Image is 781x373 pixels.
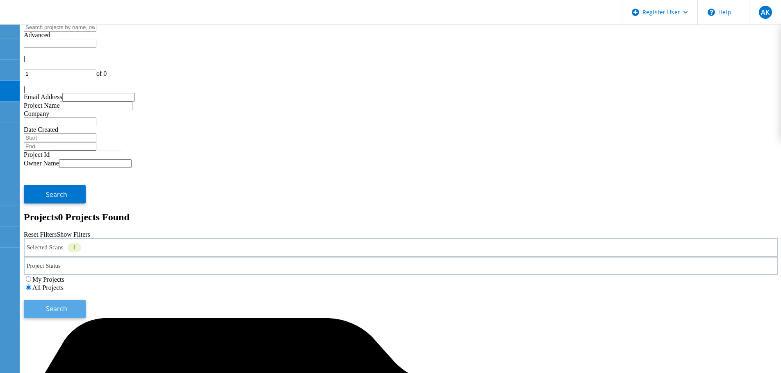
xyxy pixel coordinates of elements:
label: Email Address [24,93,62,100]
b: Projects [24,212,58,222]
div: 1 [68,243,81,252]
svg: \n [708,9,715,16]
span: 0 Projects Found [58,212,130,222]
label: All Projects [32,284,64,291]
div: | [24,55,778,62]
label: Project Id [24,151,50,158]
input: Start [24,133,96,142]
a: Live Optics Dashboard [8,16,96,23]
a: Reset Filters [24,231,57,238]
span: of 0 [96,70,107,77]
div: | [24,86,778,93]
label: Project Name [24,102,60,109]
input: Search projects by name, owner, ID, company, etc [24,23,96,32]
label: My Projects [32,276,64,283]
input: End [24,142,96,151]
div: Project Status [24,257,778,275]
label: Company [24,110,49,117]
button: Search [24,300,86,318]
span: Search [46,304,67,313]
button: Search [24,185,86,203]
span: Advanced [24,32,50,38]
span: Search [46,190,67,199]
div: Selected Scans [24,238,778,257]
span: AK [761,9,770,16]
a: Show Filters [57,231,90,238]
label: Date Created [24,126,58,133]
label: Owner Name [24,160,59,167]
